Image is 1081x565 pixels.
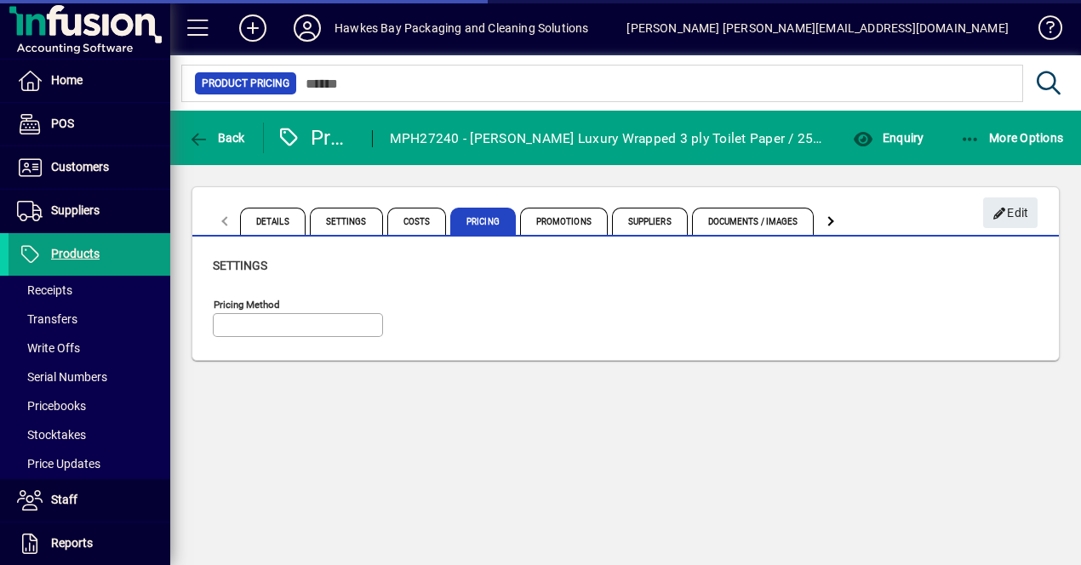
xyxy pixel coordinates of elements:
span: Settings [213,259,267,272]
a: Knowledge Base [1026,3,1060,59]
button: Profile [280,13,335,43]
span: Product Pricing [202,75,289,92]
button: More Options [956,123,1068,153]
a: Transfers [9,305,170,334]
span: Costs [387,208,447,235]
div: MPH27240 - [PERSON_NAME] Luxury Wrapped 3 ply Toilet Paper / 250 sht per roll / 48 units per ctn [390,125,823,152]
span: Customers [51,160,109,174]
a: Stocktakes [9,420,170,449]
span: Pricing [450,208,516,235]
div: Product [277,124,355,151]
span: POS [51,117,74,130]
span: Stocktakes [17,428,86,442]
span: Enquiry [853,131,924,145]
span: Serial Numbers [17,370,107,384]
button: Back [184,123,249,153]
span: Edit [992,199,1029,227]
span: Settings [310,208,383,235]
span: Reports [51,536,93,550]
a: Receipts [9,276,170,305]
a: Reports [9,522,170,565]
a: POS [9,103,170,146]
a: Suppliers [9,190,170,232]
span: Suppliers [612,208,688,235]
span: Documents / Images [692,208,815,235]
a: Customers [9,146,170,189]
span: More Options [960,131,1064,145]
span: Back [188,131,245,145]
a: Price Updates [9,449,170,478]
div: [PERSON_NAME] [PERSON_NAME][EMAIL_ADDRESS][DOMAIN_NAME] [626,14,1009,42]
a: Serial Numbers [9,362,170,391]
a: Staff [9,479,170,522]
span: Details [240,208,306,235]
span: Home [51,73,83,87]
a: Home [9,60,170,102]
span: Products [51,247,100,260]
a: Pricebooks [9,391,170,420]
button: Edit [983,197,1038,228]
app-page-header-button: Back [170,123,264,153]
span: Promotions [520,208,608,235]
a: Write Offs [9,334,170,362]
span: Staff [51,493,77,506]
span: Receipts [17,283,72,297]
span: Transfers [17,312,77,326]
div: Hawkes Bay Packaging and Cleaning Solutions [335,14,589,42]
mat-label: Pricing method [214,299,280,311]
span: Price Updates [17,457,100,471]
span: Suppliers [51,203,100,217]
span: Pricebooks [17,399,86,413]
button: Add [226,13,280,43]
span: Write Offs [17,341,80,355]
button: Enquiry [849,123,928,153]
